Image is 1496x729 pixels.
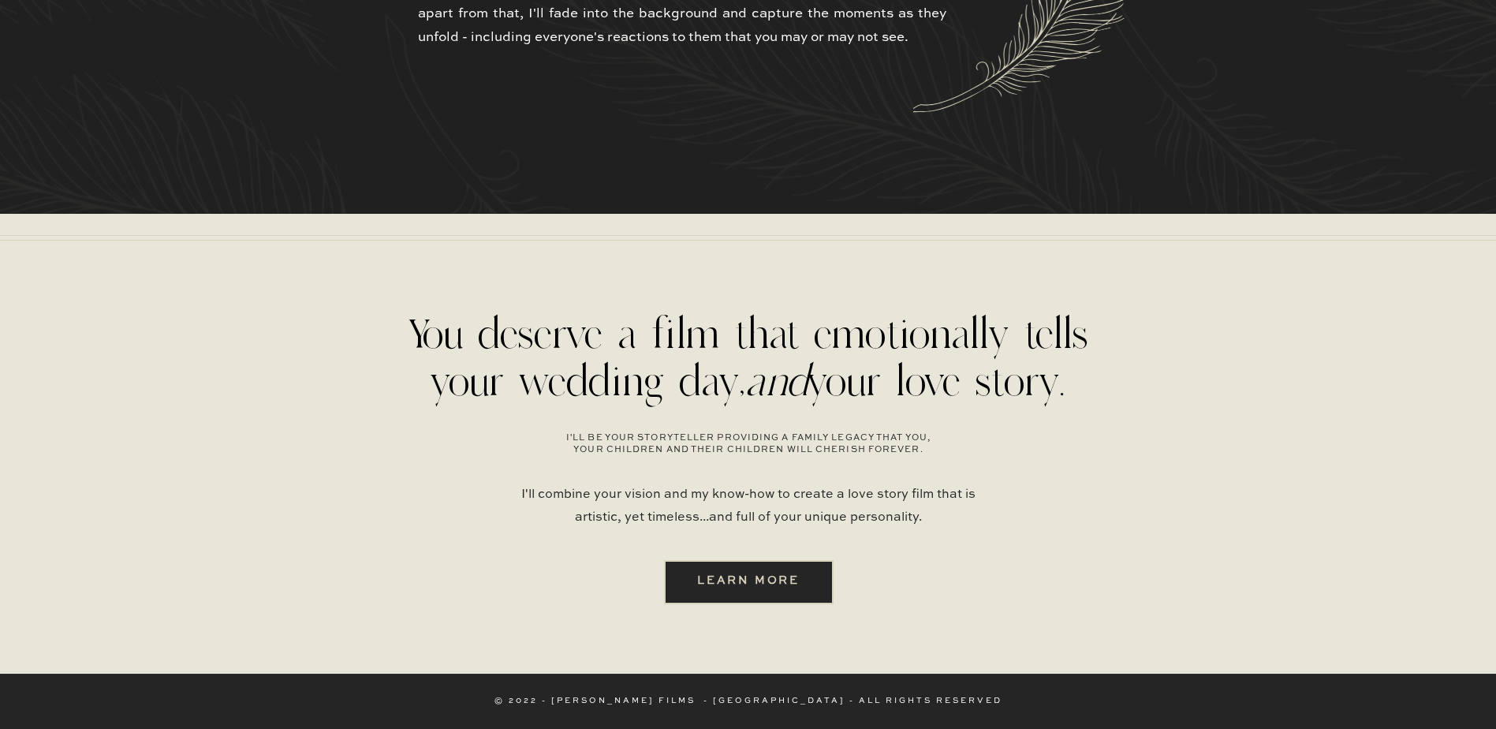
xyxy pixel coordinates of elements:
i: and [745,353,808,409]
a: learn more [690,571,808,589]
a: I'll be your storyteller providing a family legacy that you,your children and their children will... [468,432,1030,460]
h3: I'll be your storyteller providing a family legacy that you, your children and their children wil... [468,432,1030,460]
h2: You deserve a film that emotionally tells your wedding day, your love story. [389,310,1108,405]
p: I'll combine your vision and my know-how to create a love story film that is artistic, yet timele... [520,484,976,543]
b: learn more [697,575,800,586]
p: © 2022 - [PERSON_NAME] films - [GEOGRAPHIC_DATA] - all rights reserved [341,697,1155,707]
